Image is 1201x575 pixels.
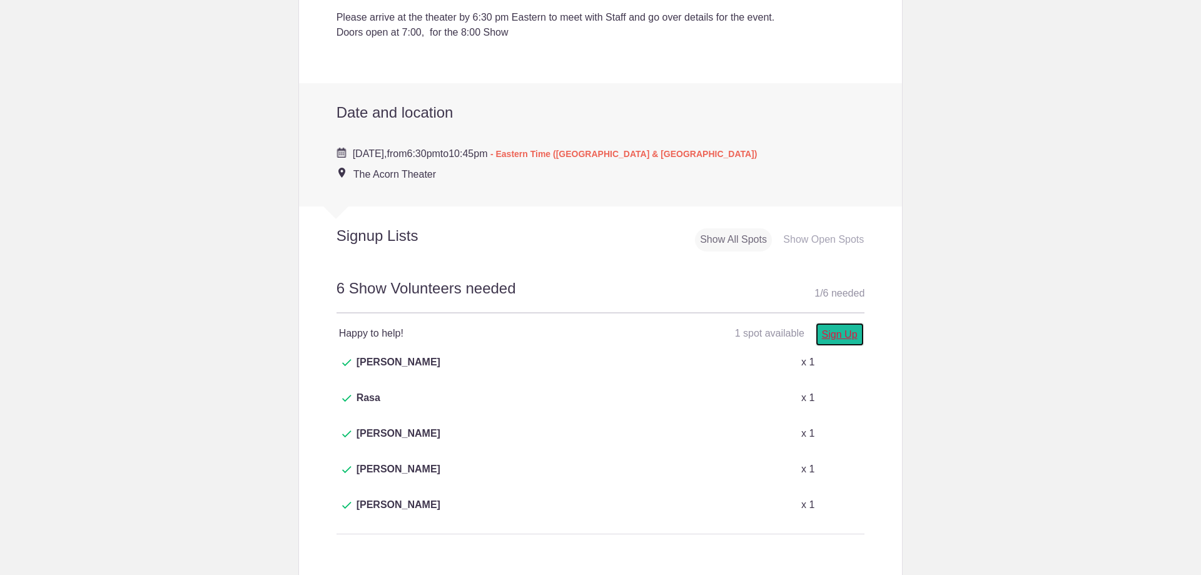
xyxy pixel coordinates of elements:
[407,148,440,159] span: 6:30pm
[353,148,758,159] span: from to
[337,278,865,313] h2: 6 Show Volunteers needed
[801,497,814,512] p: x 1
[735,328,804,338] span: 1 spot available
[337,103,865,122] h2: Date and location
[448,148,487,159] span: 10:45pm
[342,430,352,438] img: Check dark green
[353,169,436,180] span: The Acorn Theater
[337,25,865,40] div: Doors open at 7:00, for the 8:00 Show
[337,148,347,158] img: Cal purple
[342,502,352,509] img: Check dark green
[695,228,772,252] div: Show All Spots
[342,359,352,367] img: Check dark green
[801,426,814,441] p: x 1
[337,10,865,25] div: Please arrive at the theater by 6:30 pm Eastern to meet with Staff and go over details for the ev...
[816,323,864,346] a: Sign Up
[357,497,440,527] span: [PERSON_NAME]
[490,149,758,159] span: - Eastern Time ([GEOGRAPHIC_DATA] & [GEOGRAPHIC_DATA])
[357,390,380,420] span: Rasa
[299,226,500,245] h2: Signup Lists
[801,355,814,370] p: x 1
[801,390,814,405] p: x 1
[339,326,600,341] h4: Happy to help!
[338,168,345,178] img: Event location
[353,148,387,159] span: [DATE],
[357,462,440,492] span: [PERSON_NAME]
[778,228,869,252] div: Show Open Spots
[820,288,823,298] span: /
[814,284,864,303] div: 1 6 needed
[342,395,352,402] img: Check dark green
[342,466,352,474] img: Check dark green
[357,355,440,385] span: [PERSON_NAME]
[357,426,440,456] span: [PERSON_NAME]
[801,462,814,477] p: x 1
